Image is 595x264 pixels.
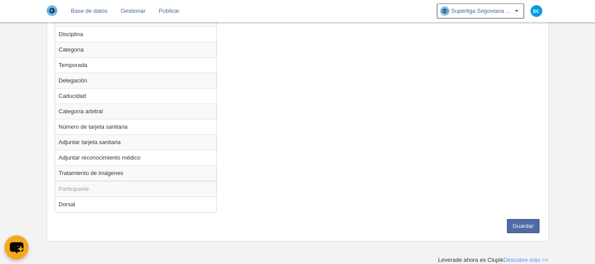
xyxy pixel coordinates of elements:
td: Tratamiento de imágenes [55,165,216,181]
td: Categoría arbitral [55,104,216,119]
td: Caducidad [55,88,216,104]
td: Temporada [55,57,216,73]
td: Participante [55,181,216,197]
a: Superliga Segoviana Por Mil Razones [437,4,524,19]
td: Adjuntar tarjeta sanitaria [55,134,216,150]
td: Disciplina [55,26,216,42]
td: Dorsal [55,197,216,212]
img: OavcNxVbaZnD.30x30.jpg [440,7,449,15]
img: Superliga Segoviana Por Mil Razones [47,5,57,16]
button: chat-button [4,235,29,260]
td: Delegación [55,73,216,88]
td: Categoría [55,42,216,57]
img: c2l6ZT0zMHgzMCZmcz05JnRleHQ9REMmYmc9MDM5YmU1.png [531,5,542,17]
button: Guardar [507,219,540,233]
div: Leverade ahora es Clupik [438,256,549,264]
a: Descubre más >> [503,257,549,263]
td: Número de tarjeta sanitaria [55,119,216,134]
td: Adjuntar reconocimiento médico [55,150,216,165]
span: Superliga Segoviana Por Mil Razones [451,7,513,15]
